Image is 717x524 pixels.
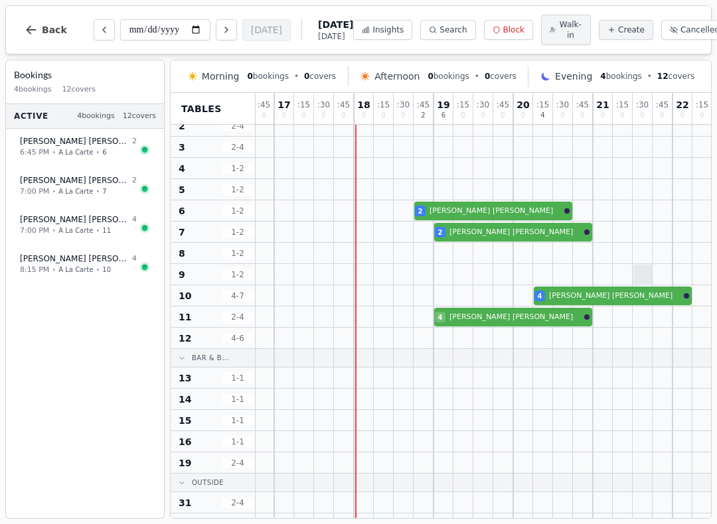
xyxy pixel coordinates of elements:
[620,112,624,119] span: 0
[11,168,159,204] button: [PERSON_NAME] [PERSON_NAME]27:00 PM•A La Carte•7
[52,265,56,275] span: •
[497,101,509,109] span: : 45
[96,186,100,196] span: •
[102,147,106,157] span: 6
[541,15,591,45] button: Walk-in
[179,204,185,218] span: 6
[132,175,137,186] span: 2
[77,111,115,122] span: 4 bookings
[179,183,185,196] span: 5
[222,312,254,322] span: 2 - 4
[222,184,254,195] span: 1 - 2
[247,72,252,81] span: 0
[42,25,67,34] span: Back
[449,227,582,238] span: [PERSON_NAME] [PERSON_NAME]
[258,101,270,109] span: : 45
[179,456,191,470] span: 19
[318,18,353,31] span: [DATE]
[179,371,191,385] span: 13
[304,72,309,81] span: 0
[222,394,254,405] span: 1 - 1
[14,111,48,121] span: Active
[700,112,704,119] span: 0
[222,206,254,216] span: 1 - 2
[636,101,649,109] span: : 30
[20,253,129,264] span: [PERSON_NAME] [PERSON_NAME]
[430,206,562,217] span: [PERSON_NAME] [PERSON_NAME]
[401,112,405,119] span: 0
[601,112,605,119] span: 0
[421,112,425,119] span: 2
[179,414,191,427] span: 15
[222,142,254,153] span: 2 - 4
[362,112,366,119] span: 0
[576,101,589,109] span: : 45
[353,20,412,40] button: Insights
[600,72,605,81] span: 4
[58,147,93,157] span: A La Carte
[485,71,517,82] span: covers
[318,31,353,42] span: [DATE]
[11,246,159,283] button: [PERSON_NAME] [PERSON_NAME]48:15 PM•A La Carte•10
[428,71,469,82] span: bookings
[222,163,254,174] span: 1 - 2
[536,101,549,109] span: : 15
[179,496,191,509] span: 31
[132,136,137,147] span: 2
[222,497,254,508] span: 2 - 4
[477,101,489,109] span: : 30
[640,112,644,119] span: 0
[282,112,286,119] span: 0
[438,312,443,322] span: 4
[294,71,299,82] span: •
[222,373,254,383] span: 1 - 1
[437,100,449,109] span: 19
[559,19,582,40] span: Walk-in
[58,186,93,196] span: A La Carte
[374,70,420,83] span: Afternoon
[222,436,254,447] span: 1 - 1
[94,19,115,40] button: Previous day
[657,72,669,81] span: 12
[52,226,56,235] span: •
[357,100,370,109] span: 18
[58,226,93,235] span: A La Carte
[222,227,254,237] span: 1 - 2
[20,147,49,159] span: 6:45 PM
[538,291,542,301] span: 4
[485,72,490,81] span: 0
[20,186,49,198] span: 7:00 PM
[580,112,584,119] span: 0
[179,119,185,133] span: 2
[247,71,288,82] span: bookings
[484,20,533,40] button: Block
[242,19,291,40] button: [DATE]
[278,100,290,109] span: 17
[618,25,645,35] span: Create
[660,112,664,119] span: 0
[192,478,224,488] span: Outside
[397,101,410,109] span: : 30
[96,147,100,157] span: •
[222,291,254,301] span: 4 - 7
[179,435,191,448] span: 16
[52,147,56,157] span: •
[179,289,191,302] span: 10
[222,333,254,344] span: 4 - 6
[461,112,465,119] span: 0
[341,112,345,119] span: 0
[297,101,310,109] span: : 15
[179,226,185,239] span: 7
[555,70,592,83] span: Evening
[14,84,52,96] span: 4 bookings
[222,121,254,131] span: 2 - 4
[540,112,544,119] span: 4
[372,25,404,35] span: Insights
[102,186,106,196] span: 7
[179,141,185,154] span: 3
[179,162,185,175] span: 4
[179,247,185,260] span: 8
[457,101,469,109] span: : 15
[680,112,684,119] span: 0
[222,458,254,468] span: 2 - 4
